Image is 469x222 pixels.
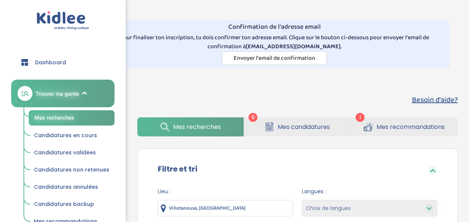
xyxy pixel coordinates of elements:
span: Mes recherches [34,114,74,121]
span: Lieu : [158,188,293,195]
label: Filtre et tri [158,163,197,175]
a: Mes recherches [137,117,244,136]
input: Ville ou code postale [158,200,293,216]
a: Mes recommandations [351,117,458,136]
a: Mes recherches [29,110,115,126]
span: Trouver ma garde [35,90,79,98]
a: Candidatures non retenues [29,163,115,177]
span: Candidatures validées [34,149,96,156]
span: Candidatures backup [34,200,94,208]
span: Mes recommandations [376,122,445,132]
button: Besoin d'aide? [412,94,458,105]
span: 1 [356,113,365,122]
span: Candidatures en cours [34,132,97,139]
a: Candidatures annulées [29,180,115,194]
a: Candidatures validées [29,146,115,160]
a: Mes candidatures [244,117,350,136]
img: logo.svg [37,11,89,30]
span: Candidatures annulées [34,183,98,191]
a: Candidatures backup [29,197,115,212]
span: Envoyer l'email de confirmation [234,53,315,63]
button: Envoyer l'email de confirmation [222,51,327,65]
a: Dashboard [11,49,115,76]
span: Candidatures non retenues [34,166,109,173]
span: Langues : [302,188,437,195]
a: Candidatures en cours [29,129,115,143]
span: Mes recherches [173,122,221,132]
strong: [EMAIL_ADDRESS][DOMAIN_NAME] [246,42,341,51]
span: 6 [248,113,257,122]
h4: Confirmation de l'adresse email [103,24,447,31]
span: Dashboard [35,59,66,67]
span: Mes candidatures [278,122,330,132]
a: Trouver ma garde [11,80,115,107]
p: Pour finaliser ton inscription, tu dois confirmer ton adresse email. Clique sur le bouton ci-dess... [103,33,447,51]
